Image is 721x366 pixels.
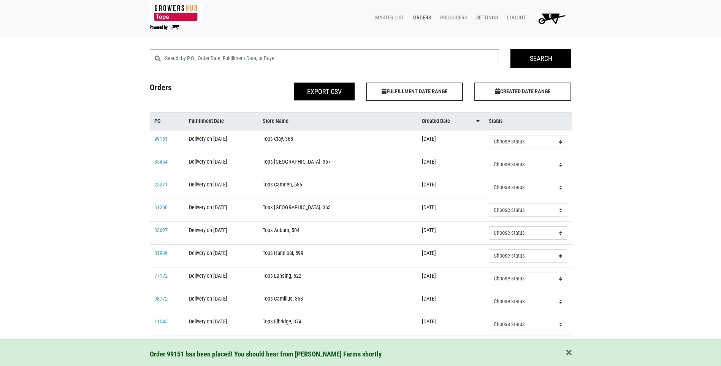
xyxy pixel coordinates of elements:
td: Tops Auburn, 504 [258,222,417,245]
td: [DATE] [417,222,484,245]
td: Tops Camillus, 358 [258,290,417,313]
td: Tops Manlius, 365 [258,336,417,359]
a: 85454 [154,159,168,165]
div: Order 99151 has been placed! You should hear from [PERSON_NAME] Farms shortly [150,349,572,360]
a: 81936 [154,250,168,256]
span: 0 [549,13,551,19]
a: Fulfillment Date [189,117,254,126]
h4: Orders [144,83,252,98]
span: Status [489,117,503,126]
td: Delivery on [DATE] [184,222,258,245]
a: Producers [434,11,470,25]
td: Delivery on [DATE] [184,290,258,313]
td: Tops Hannibal, 599 [258,245,417,267]
a: Logout [501,11,529,25]
a: Settings [470,11,501,25]
td: [DATE] [417,176,484,199]
td: Tops Lansing, 522 [258,267,417,290]
td: [DATE] [417,313,484,336]
span: FULFILLMENT DATE RANGE [366,83,463,101]
a: Store Name [263,117,413,126]
button: Export CSV [294,83,355,100]
input: Search [510,49,571,68]
td: Delivery on [DATE] [184,176,258,199]
td: [DATE] [417,290,484,313]
a: 11545 [154,318,168,325]
span: CREATED DATE RANGE [474,83,571,101]
a: Orders [407,11,434,25]
td: Tops Camden, 586 [258,176,417,199]
td: Delivery on [DATE] [184,245,258,267]
a: 99151 [154,136,168,142]
input: Search by P.O., Order Date, Fulfillment Date, or Buyer [165,49,499,68]
a: Created Date [422,117,479,126]
a: PO [154,117,180,126]
span: Store Name [263,117,288,126]
a: 0 [529,11,572,26]
a: 77172 [154,273,168,279]
td: [DATE] [417,153,484,176]
td: Tops Elbridge, 374 [258,313,417,336]
td: [DATE] [417,245,484,267]
a: 98772 [154,296,168,302]
img: Cart [535,11,569,26]
img: 279edf242af8f9d49a69d9d2afa010fb.png [150,5,203,21]
td: Tops Clay, 368 [258,130,417,153]
td: Delivery on [DATE] [184,267,258,290]
a: 61286 [154,204,168,211]
td: Delivery on [DATE] [184,336,258,359]
a: 25271 [154,181,168,188]
td: Delivery on [DATE] [184,313,258,336]
td: Tops [GEOGRAPHIC_DATA], 363 [258,199,417,222]
td: Delivery on [DATE] [184,199,258,222]
td: [DATE] [417,130,484,153]
td: [DATE] [417,199,484,222]
span: PO [154,117,161,126]
a: Master List [369,11,407,25]
td: Tops [GEOGRAPHIC_DATA], 357 [258,153,417,176]
span: Fulfillment Date [189,117,224,126]
a: 33697 [154,227,168,234]
span: Created Date [422,117,450,126]
td: Delivery on [DATE] [184,130,258,153]
a: Status [489,117,567,126]
img: Powered by Big Wheelbarrow [150,25,181,30]
td: Delivery on [DATE] [184,153,258,176]
td: [DATE] [417,336,484,359]
td: [DATE] [417,267,484,290]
